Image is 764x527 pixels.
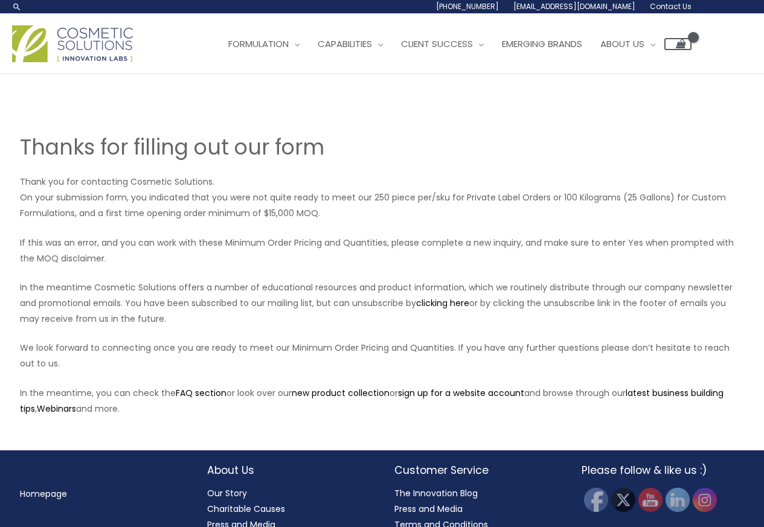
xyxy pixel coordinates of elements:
span: [PHONE_NUMBER] [436,1,499,11]
span: Capabilities [318,37,372,50]
a: Search icon link [12,2,22,11]
span: Contact Us [650,1,692,11]
nav: Site Navigation [210,26,692,62]
p: If this was an error, and you can work with these Minimum Order Pricing and Quantities, please co... [20,235,745,266]
img: Twitter [611,488,635,512]
a: Homepage [20,488,67,500]
a: clicking here [416,297,469,309]
a: About Us [591,26,664,62]
h2: Customer Service [394,462,557,478]
img: Cosmetic Solutions Logo [12,25,133,62]
a: Charitable Causes [207,503,285,515]
p: In the meantime, you can check the or look over our or and browse through our , and more. [20,385,745,417]
a: Emerging Brands [493,26,591,62]
a: Capabilities [309,26,392,62]
p: Thank you for contacting Cosmetic Solutions. On your submission form, you indicated that you were... [20,174,745,221]
span: Emerging Brands [502,37,582,50]
a: sign up for a website account [398,387,524,399]
a: latest business building tips [20,387,724,415]
p: In the meantime Cosmetic Solutions offers a number of educational resources and product informati... [20,279,745,327]
a: Formulation [219,26,309,62]
span: Client Success [401,37,473,50]
a: FAQ section [176,387,226,399]
span: [EMAIL_ADDRESS][DOMAIN_NAME] [513,1,635,11]
a: Our Story [207,487,247,499]
a: View Shopping Cart, empty [664,38,692,50]
a: Webinars [37,403,76,415]
a: The Innovation Blog [394,487,478,499]
h1: Thanks for filling out our form [20,132,745,162]
h2: About Us [207,462,370,478]
a: new product collection [292,387,390,399]
h2: Please follow & like us :) [582,462,745,478]
nav: Menu [20,486,183,502]
img: Facebook [584,488,608,512]
p: We look forward to connecting once you are ready to meet our Minimum Order Pricing and Quantities... [20,340,745,371]
span: Formulation [228,37,289,50]
a: Press and Media [394,503,463,515]
a: Client Success [392,26,493,62]
span: About Us [600,37,644,50]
